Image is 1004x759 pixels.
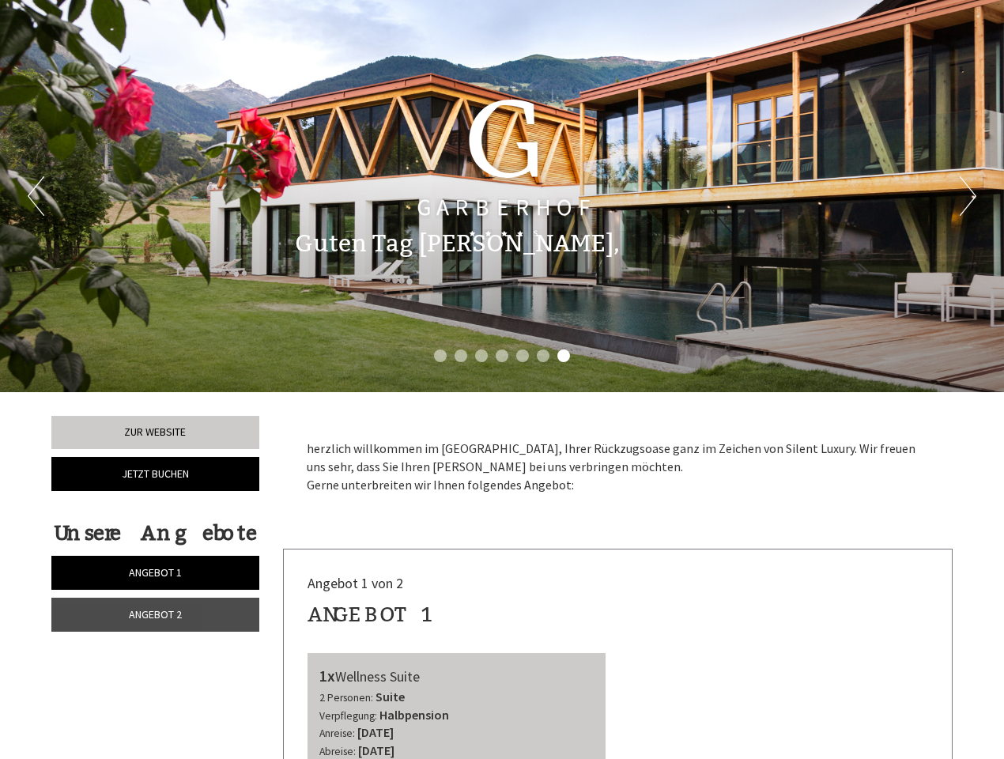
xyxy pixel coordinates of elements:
small: 2 Personen: [319,691,373,704]
h1: Guten Tag [PERSON_NAME], [295,231,620,257]
p: herzlich willkommen im [GEOGRAPHIC_DATA], Ihrer Rückzugsoase ganz im Zeichen von Silent Luxury. W... [307,440,930,494]
span: Angebot 2 [129,607,182,621]
small: Verpflegung: [319,709,377,723]
div: Wellness Suite [319,665,594,688]
span: Angebot 1 von 2 [308,574,403,592]
button: Previous [28,176,44,216]
b: 1x [319,666,335,685]
div: Unsere Angebote [51,519,259,548]
a: Zur Website [51,416,259,449]
span: Angebot 1 [129,565,182,580]
b: Suite [376,689,405,704]
small: Anreise: [319,727,355,740]
div: Angebot 1 [308,600,435,629]
button: Next [960,176,976,216]
b: [DATE] [358,742,394,758]
b: Halbpension [379,707,449,723]
b: [DATE] [357,724,394,740]
small: Abreise: [319,745,356,758]
a: Jetzt buchen [51,457,259,491]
